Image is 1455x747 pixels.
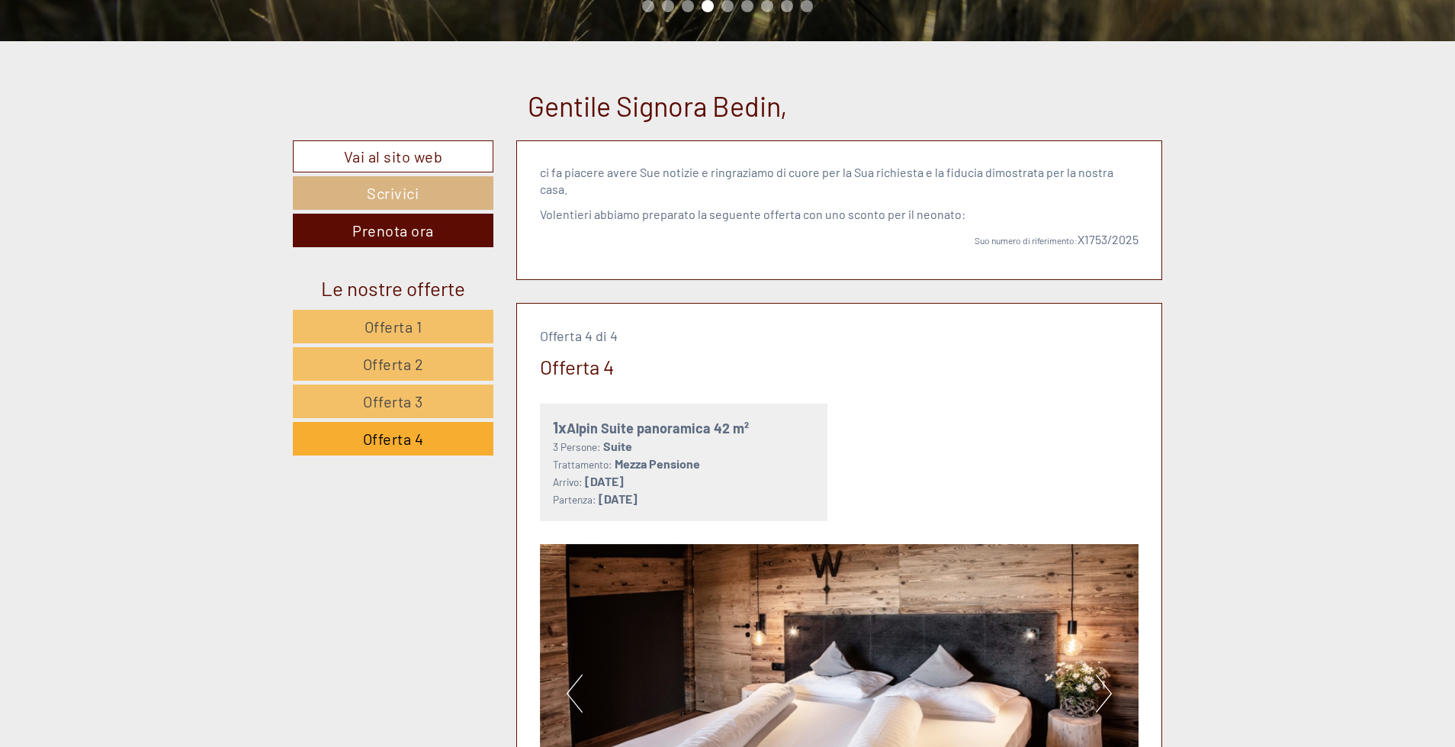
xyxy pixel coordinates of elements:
p: Volentieri abbiamo preparato la seguente offerta con uno sconto per il neonato: [540,206,1139,224]
a: Vai al sito web [293,140,493,173]
a: Prenota ora [293,214,493,247]
b: 1x [553,418,567,436]
p: ci fa piacere avere Sue notizie e ringraziamo di cuore per la Sua richiesta e la fiducia dimostra... [540,164,1139,199]
span: Offerta 2 [363,355,424,373]
p: X1753/2025 [540,231,1139,249]
b: Mezza Pensione [615,456,700,471]
span: Offerta 4 [363,430,424,448]
div: Alpin Suite panoramica 42 m² [553,417,815,439]
button: Next [1096,675,1112,713]
b: [DATE] [585,474,624,488]
span: Suo numero di riferimento: [975,235,1078,246]
span: Offerta 1 [365,317,422,336]
small: Trattamento: [553,458,612,471]
span: Offerta 3 [363,392,423,411]
span: Offerta 4 di 4 [540,327,618,344]
small: Partenza: [553,493,596,506]
b: Suite [603,439,632,453]
h1: Gentile Signora Bedin, [528,91,788,121]
div: Offerta 4 [540,353,614,381]
small: Arrivo: [553,475,583,488]
button: Previous [567,675,583,713]
b: [DATE] [599,491,638,506]
a: Scrivici [293,176,493,210]
small: 3 Persone: [553,440,601,453]
div: Le nostre offerte [293,274,493,302]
